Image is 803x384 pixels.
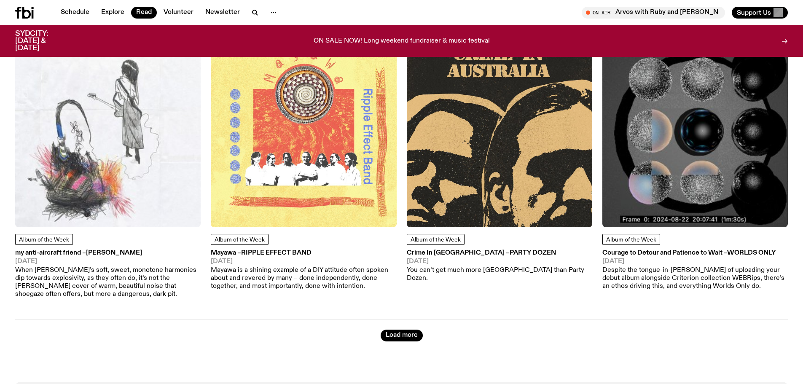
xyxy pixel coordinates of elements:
h3: Crime In [GEOGRAPHIC_DATA] – [407,250,592,256]
a: Courage to Detour and Patience to Wait –Worlds Only[DATE]Despite the tongue-in-[PERSON_NAME] of u... [602,250,788,290]
a: Read [131,7,157,19]
span: Worlds Only [727,250,776,256]
h3: Courage to Detour and Patience to Wait – [602,250,788,256]
p: ON SALE NOW! Long weekend fundraiser & music festival [314,38,490,45]
p: When [PERSON_NAME]’s soft, sweet, monotone harmonies dip towards explosivity, as they often do, i... [15,266,201,299]
a: Album of the Week [602,234,660,245]
a: Mayawa –Ripple Effect Band[DATE]Mayawa is a shining example of a DIY attitude often spoken about ... [211,250,396,290]
button: Load more [381,330,423,341]
span: Album of the Week [19,237,69,243]
h3: SYDCITY: [DATE] & [DATE] [15,30,69,52]
span: Album of the Week [411,237,461,243]
a: Album of the Week [407,234,465,245]
p: Despite the tongue-in-[PERSON_NAME] of uploading your debut album alongside Criterion collection ... [602,266,788,291]
a: Album of the Week [15,234,73,245]
a: Album of the Week [211,234,269,245]
a: my anti-aircraft friend –[PERSON_NAME][DATE]When [PERSON_NAME]’s soft, sweet, monotone harmonies ... [15,250,201,298]
a: Newsletter [200,7,245,19]
p: Mayawa is a shining example of a DIY attitude often spoken about and revered by many – done indep... [211,266,396,291]
h3: Mayawa – [211,250,396,256]
img: A scrappy drawing of a guitarist standing with their back to an exploding amp [15,42,201,227]
span: [DATE] [602,258,788,265]
a: Schedule [56,7,94,19]
button: Support Us [732,7,788,19]
span: [PERSON_NAME] [86,250,142,256]
span: Album of the Week [215,237,265,243]
h3: my anti-aircraft friend – [15,250,201,256]
a: Explore [96,7,129,19]
button: On AirArvos with Ruby and [PERSON_NAME] [582,7,725,19]
a: Crime In [GEOGRAPHIC_DATA] –Party Dozen[DATE]You can’t get much more [GEOGRAPHIC_DATA] than Party... [407,250,592,282]
span: [DATE] [211,258,396,265]
span: Album of the Week [606,237,656,243]
p: You can’t get much more [GEOGRAPHIC_DATA] than Party Dozen. [407,266,592,282]
span: Party Dozen [510,250,556,256]
span: [DATE] [15,258,201,265]
img: A black and yellow stencil closeup of the face of the two members of Party Dozen [407,42,592,227]
a: Volunteer [158,7,199,19]
span: Support Us [737,9,771,16]
span: Ripple Effect Band [241,250,312,256]
span: [DATE] [407,258,592,265]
